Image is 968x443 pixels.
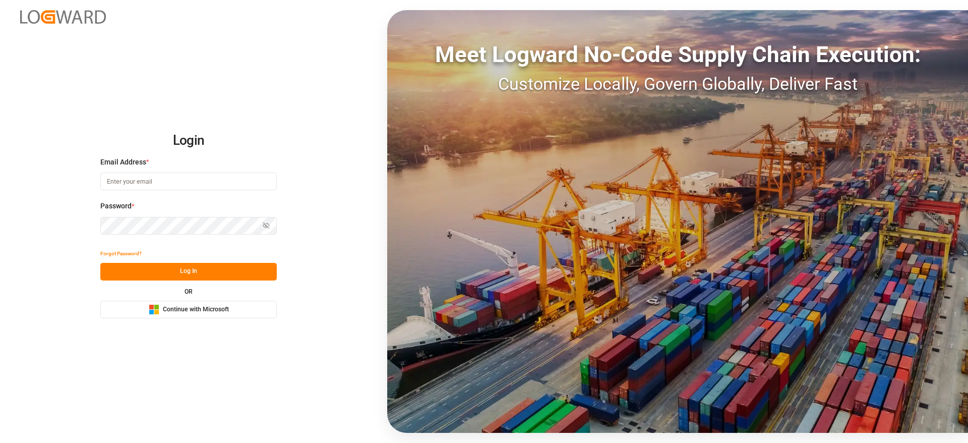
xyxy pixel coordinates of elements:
[100,245,142,263] button: Forgot Password?
[100,173,277,190] input: Enter your email
[185,289,193,295] small: OR
[100,201,132,211] span: Password
[20,10,106,24] img: Logward_new_orange.png
[100,157,146,168] span: Email Address
[100,301,277,318] button: Continue with Microsoft
[387,38,968,71] div: Meet Logward No-Code Supply Chain Execution:
[100,125,277,157] h2: Login
[163,305,229,314] span: Continue with Microsoft
[100,263,277,281] button: Log In
[387,71,968,97] div: Customize Locally, Govern Globally, Deliver Fast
